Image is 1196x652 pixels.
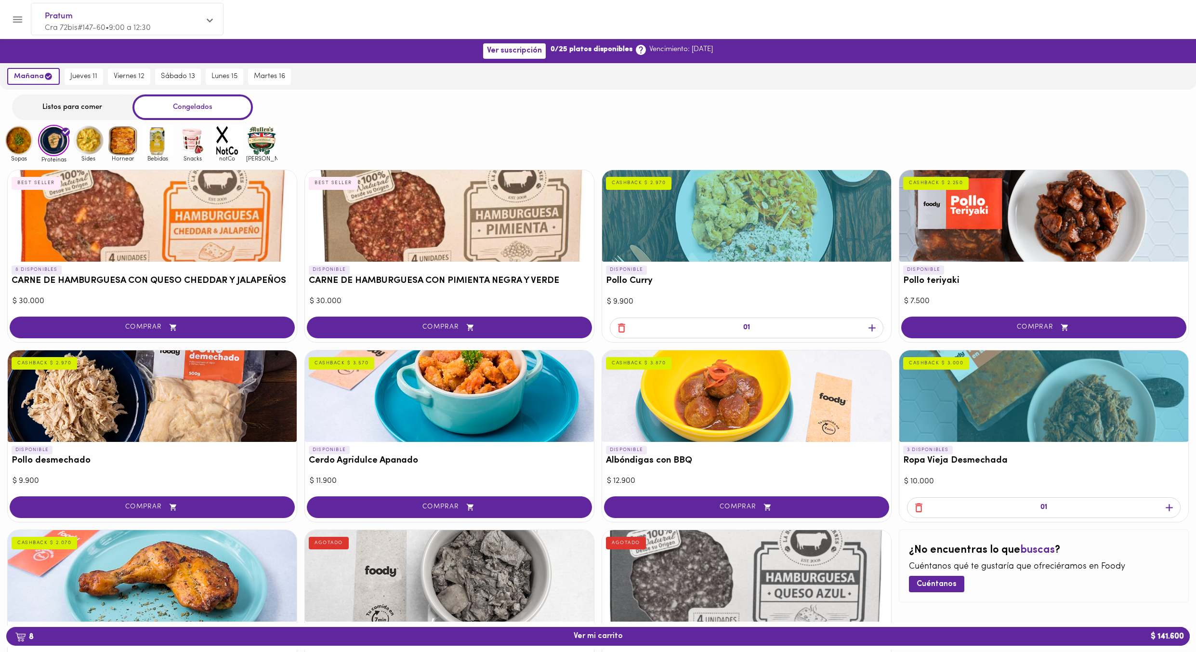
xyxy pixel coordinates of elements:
[8,170,297,262] div: CARNE DE HAMBURGUESA CON QUESO CHEDDAR Y JALAPEÑOS
[649,44,713,54] p: Vencimiento: [DATE]
[248,68,291,85] button: martes 16
[305,170,594,262] div: CARNE DE HAMBURGUESA CON PIMIENTA NEGRA Y VERDE
[1040,502,1047,513] p: 01
[12,357,77,370] div: CASHBACK $ 2.970
[606,357,671,370] div: CASHBACK $ 3.870
[309,537,349,549] div: AGOTADO
[22,323,283,332] span: COMPRAR
[65,68,103,85] button: jueves 11
[305,350,594,442] div: Cerdo Agridulce Apanado
[602,170,891,262] div: Pollo Curry
[606,177,671,189] div: CASHBACK $ 2.970
[903,456,1184,466] h3: Ropa Vieja Desmechada
[319,503,580,511] span: COMPRAR
[246,125,277,156] img: mullens
[38,125,69,156] img: Proteinas
[743,322,750,333] p: 01
[309,276,590,286] h3: CARNE DE HAMBURGUESA CON PIMIENTA NEGRA Y VERDE
[487,46,542,55] span: Ver suscripción
[602,350,891,442] div: Albóndigas con BBQ
[45,10,200,23] span: Pratum
[155,68,201,85] button: sábado 13
[309,456,590,466] h3: Cerdo Agridulce Apanado
[7,68,60,85] button: mañana
[8,530,297,622] div: Pierna pernil al horno
[1140,596,1186,642] iframe: Messagebird Livechat Widget
[305,530,594,622] div: Goulash de carne
[607,476,886,487] div: $ 12.900
[903,266,944,274] p: DISPONIBLE
[1020,545,1055,556] span: buscas
[12,177,61,189] div: BEST SELLER
[177,155,208,161] span: Snacks
[903,446,953,454] p: 3 DISPONIBLES
[913,323,1174,332] span: COMPRAR
[6,627,1190,646] button: 8Ver mi carrito$ 141.600
[12,276,293,286] h3: CARNE DE HAMBURGUESA CON QUESO CHEDDAR Y JALAPEÑOS
[899,350,1188,442] div: Ropa Vieja Desmechada
[310,476,589,487] div: $ 11.900
[904,296,1183,307] div: $ 7.500
[606,446,647,454] p: DISPONIBLE
[12,456,293,466] h3: Pollo desmechado
[254,72,285,81] span: martes 16
[309,266,350,274] p: DISPONIBLE
[12,446,53,454] p: DISPONIBLE
[3,155,35,161] span: Sopas
[107,155,139,161] span: Hornear
[108,68,150,85] button: viernes 12
[211,125,243,156] img: notCo
[15,632,26,642] img: cart.png
[73,155,104,161] span: Sides
[177,125,208,156] img: Snacks
[3,125,35,156] img: Sopas
[319,323,580,332] span: COMPRAR
[107,125,139,156] img: Hornear
[132,94,253,120] div: Congelados
[602,530,891,622] div: CARNE DE HAMBURGUESA CON QUESO AZUL
[14,72,53,81] span: mañana
[606,266,647,274] p: DISPONIBLE
[483,43,546,58] button: Ver suscripción
[142,155,173,161] span: Bebidas
[12,266,62,274] p: 8 DISPONIBLES
[574,632,623,641] span: Ver mi carrito
[903,357,969,370] div: CASHBACK $ 3.000
[246,155,277,161] span: [PERSON_NAME]
[309,177,358,189] div: BEST SELLER
[211,155,243,161] span: notCo
[909,545,1179,556] h2: ¿No encuentras lo que ?
[909,576,964,592] button: Cuéntanos
[901,317,1186,338] button: COMPRAR
[12,94,132,120] div: Listos para comer
[310,296,589,307] div: $ 30.000
[114,72,145,81] span: viernes 12
[917,580,957,589] span: Cuéntanos
[12,537,77,549] div: CASHBACK $ 2.070
[211,72,237,81] span: lunes 15
[13,296,292,307] div: $ 30.000
[551,44,632,54] b: 0/25 platos disponibles
[903,276,1184,286] h3: Pollo teriyaki
[22,503,283,511] span: COMPRAR
[899,170,1188,262] div: Pollo teriyaki
[13,476,292,487] div: $ 9.900
[616,503,877,511] span: COMPRAR
[309,357,374,370] div: CASHBACK $ 3.570
[73,125,104,156] img: Sides
[206,68,243,85] button: lunes 15
[9,630,39,643] b: 8
[606,456,887,466] h3: Albóndigas con BBQ
[909,561,1179,573] p: Cuéntanos qué te gustaría que ofreciéramos en Foody
[161,72,195,81] span: sábado 13
[8,350,297,442] div: Pollo desmechado
[607,296,886,307] div: $ 9.900
[70,72,97,81] span: jueves 11
[142,125,173,156] img: Bebidas
[10,317,295,338] button: COMPRAR
[10,496,295,518] button: COMPRAR
[38,156,69,162] span: Proteinas
[606,537,646,549] div: AGOTADO
[45,24,151,32] span: Cra 72bis#147-60 • 9:00 a 12:30
[307,496,592,518] button: COMPRAR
